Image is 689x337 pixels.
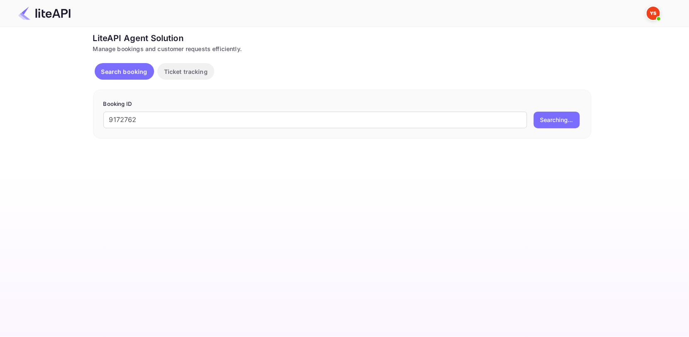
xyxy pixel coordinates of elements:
[164,67,208,76] p: Ticket tracking
[18,7,71,20] img: LiteAPI Logo
[647,7,660,20] img: Yandex Support
[534,112,580,128] button: Searching...
[93,32,591,44] div: LiteAPI Agent Solution
[103,112,527,128] input: Enter Booking ID (e.g., 63782194)
[101,67,147,76] p: Search booking
[103,100,581,108] p: Booking ID
[93,44,591,53] div: Manage bookings and customer requests efficiently.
